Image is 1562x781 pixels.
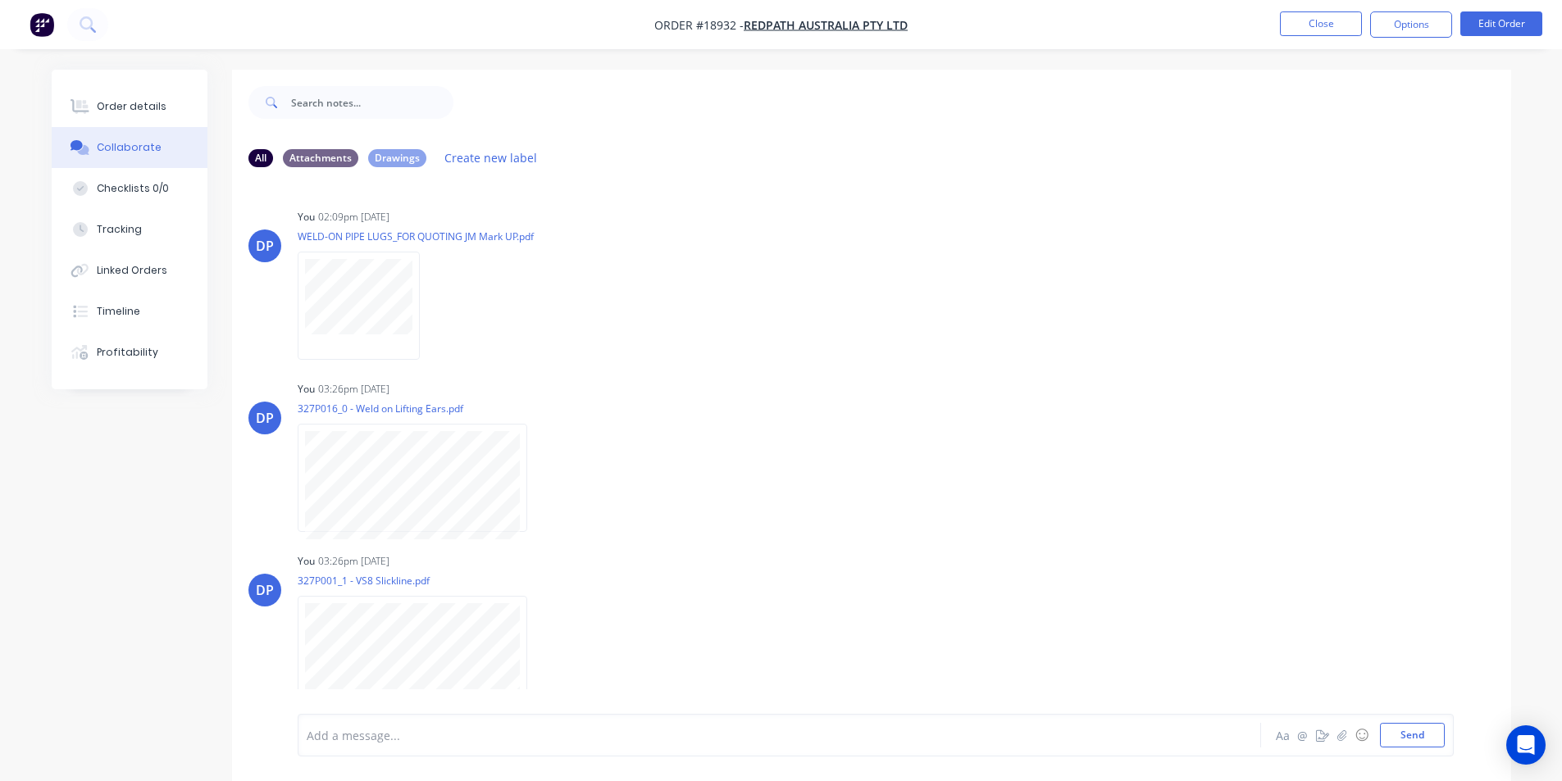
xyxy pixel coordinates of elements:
button: Create new label [436,147,546,169]
div: Drawings [368,149,426,167]
button: Close [1280,11,1362,36]
div: Collaborate [97,140,162,155]
p: 327P016_0 - Weld on Lifting Ears.pdf [298,402,544,415]
p: WELD-ON PIPE LUGS_FOR QUOTING JM Mark UP.pdf [298,229,534,243]
div: 03:26pm [DATE] [318,554,389,569]
div: Checklists 0/0 [97,181,169,196]
div: Timeline [97,304,140,319]
button: Linked Orders [52,250,207,291]
div: Open Intercom Messenger [1506,725,1546,765]
div: Profitability [97,345,158,360]
div: All [248,149,273,167]
button: Tracking [52,209,207,250]
button: Edit Order [1460,11,1542,36]
div: You [298,554,315,569]
div: You [298,382,315,397]
button: Timeline [52,291,207,332]
a: Redpath Australia Pty Ltd [744,17,908,33]
button: Collaborate [52,127,207,168]
button: Profitability [52,332,207,373]
span: Order #18932 - [654,17,744,33]
button: Options [1370,11,1452,38]
button: @ [1293,725,1313,745]
button: Send [1380,723,1445,747]
div: You [298,210,315,225]
div: 02:09pm [DATE] [318,210,389,225]
div: DP [256,408,274,428]
div: Order details [97,99,166,114]
div: Linked Orders [97,263,167,278]
img: Factory [30,12,54,37]
button: ☺ [1352,725,1372,745]
input: Search notes... [291,86,453,119]
button: Order details [52,86,207,127]
div: DP [256,236,274,256]
div: Tracking [97,222,142,237]
div: DP [256,580,274,600]
div: 03:26pm [DATE] [318,382,389,397]
p: 327P001_1 - VS8 Slickline.pdf [298,574,544,588]
button: Checklists 0/0 [52,168,207,209]
button: Aa [1273,725,1293,745]
div: Attachments [283,149,358,167]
